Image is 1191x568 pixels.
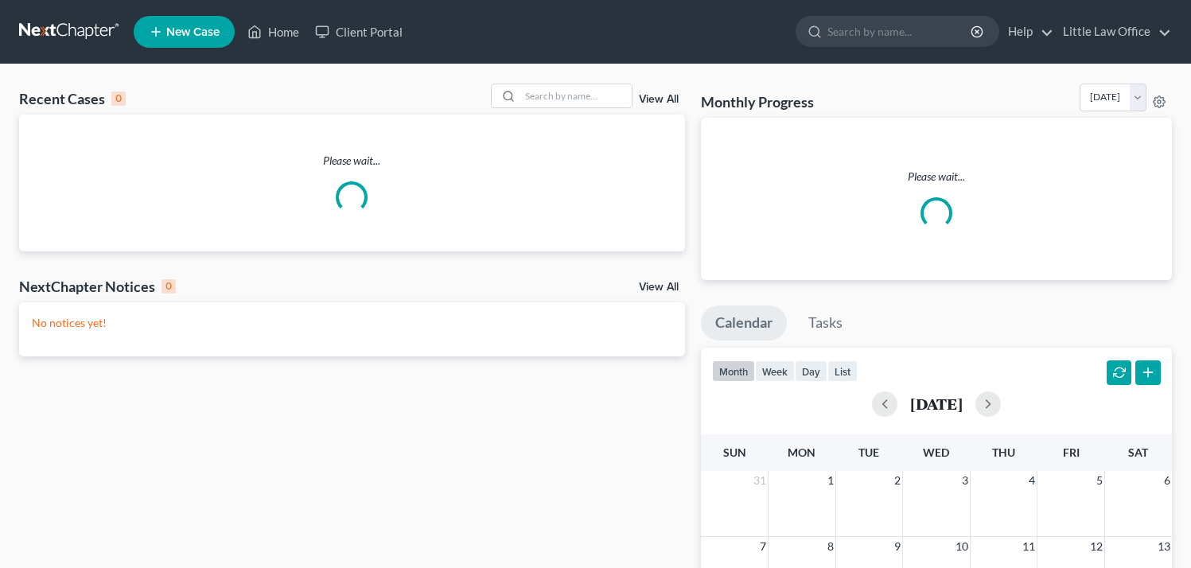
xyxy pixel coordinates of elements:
span: 12 [1088,537,1104,556]
a: Calendar [701,305,787,340]
h3: Monthly Progress [701,92,814,111]
a: Tasks [794,305,857,340]
div: NextChapter Notices [19,277,176,296]
a: Help [1000,18,1053,46]
input: Search by name... [520,84,632,107]
p: Please wait... [19,153,685,169]
span: 3 [960,471,970,490]
span: Thu [992,445,1015,459]
span: 7 [758,537,768,556]
a: View All [639,282,679,293]
span: 8 [826,537,835,556]
div: 0 [162,279,176,294]
button: list [827,360,858,382]
span: 4 [1027,471,1037,490]
button: month [712,360,755,382]
div: 0 [111,91,126,106]
a: Home [239,18,307,46]
span: 6 [1162,471,1172,490]
span: Sat [1128,445,1148,459]
span: New Case [166,26,220,38]
p: Please wait... [714,169,1159,185]
h2: [DATE] [910,395,963,412]
div: Recent Cases [19,89,126,108]
span: 10 [954,537,970,556]
span: 5 [1095,471,1104,490]
a: Client Portal [307,18,411,46]
span: Sun [723,445,746,459]
span: 13 [1156,537,1172,556]
button: day [795,360,827,382]
span: 9 [893,537,902,556]
a: View All [639,94,679,105]
span: 1 [826,471,835,490]
span: Wed [923,445,949,459]
button: week [755,360,795,382]
span: 11 [1021,537,1037,556]
p: No notices yet! [32,315,672,331]
a: Little Law Office [1055,18,1171,46]
span: Fri [1063,445,1080,459]
span: 2 [893,471,902,490]
span: Tue [858,445,879,459]
span: Mon [788,445,815,459]
input: Search by name... [827,17,973,46]
span: 31 [752,471,768,490]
